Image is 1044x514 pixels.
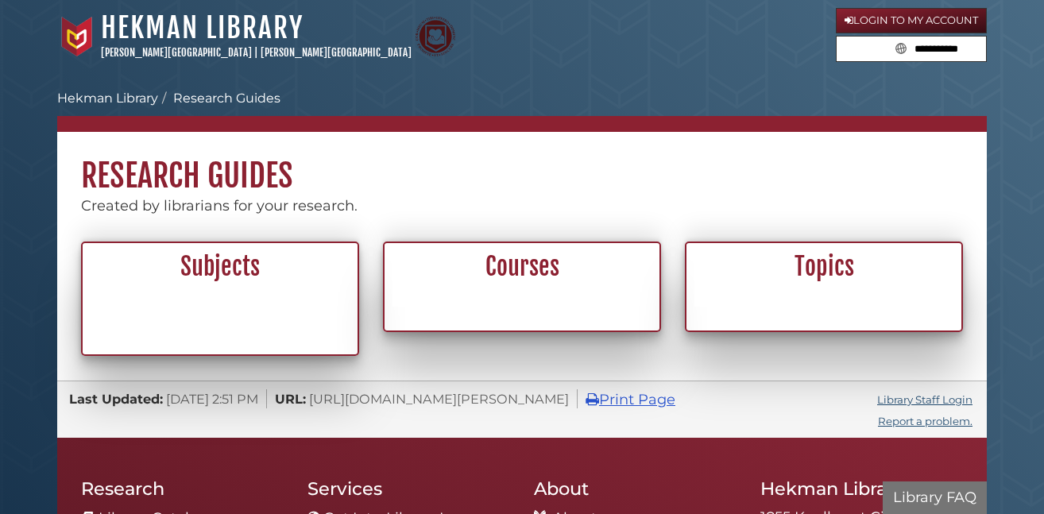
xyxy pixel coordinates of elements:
[69,391,163,407] span: Last Updated:
[586,392,599,407] i: Print Page
[81,197,358,214] span: Created by librarians for your research.
[586,391,675,408] a: Print Page
[91,252,349,282] h2: Subjects
[57,89,987,132] nav: breadcrumb
[393,252,651,282] h2: Courses
[57,91,158,106] a: Hekman Library
[101,46,252,59] a: [PERSON_NAME][GEOGRAPHIC_DATA]
[877,393,972,406] a: Library Staff Login
[534,477,737,500] h2: About
[166,391,258,407] span: [DATE] 2:51 PM
[261,46,412,59] a: [PERSON_NAME][GEOGRAPHIC_DATA]
[307,477,510,500] h2: Services
[416,17,455,56] img: Calvin Theological Seminary
[836,8,987,33] a: Login to My Account
[836,36,987,63] form: Search library guides, policies, and FAQs.
[57,17,97,56] img: Calvin University
[883,481,987,514] button: Library FAQ
[695,252,953,282] h2: Topics
[275,391,306,407] span: URL:
[81,477,284,500] h2: Research
[891,37,911,58] button: Search
[878,415,972,427] a: Report a problem.
[760,477,963,500] h2: Hekman Library
[57,132,987,195] h1: Research Guides
[101,10,304,45] a: Hekman Library
[173,91,280,106] a: Research Guides
[254,46,258,59] span: |
[309,391,569,407] span: [URL][DOMAIN_NAME][PERSON_NAME]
